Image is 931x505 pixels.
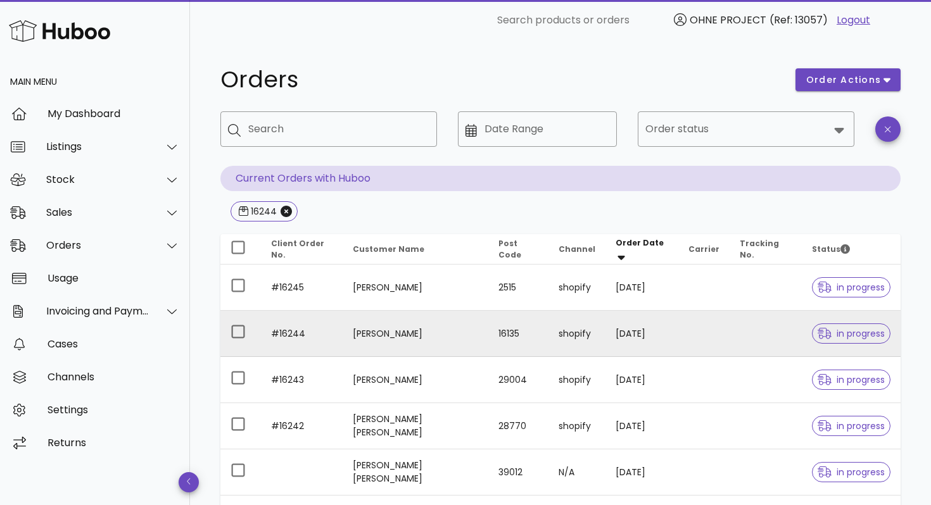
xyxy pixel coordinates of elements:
[47,272,180,284] div: Usage
[740,238,779,260] span: Tracking No.
[795,68,901,91] button: order actions
[47,404,180,416] div: Settings
[818,283,885,292] span: in progress
[548,265,605,311] td: shopify
[47,338,180,350] div: Cases
[802,234,901,265] th: Status
[46,140,149,153] div: Listings
[605,265,678,311] td: [DATE]
[488,403,548,449] td: 28770
[46,173,149,185] div: Stock
[47,108,180,120] div: My Dashboard
[220,166,901,191] p: Current Orders with Huboo
[47,437,180,449] div: Returns
[818,375,885,384] span: in progress
[730,234,802,265] th: Tracking No.
[638,111,854,147] div: Order status
[548,311,605,357] td: shopify
[548,234,605,265] th: Channel
[812,244,850,254] span: Status
[343,265,488,311] td: [PERSON_NAME]
[769,13,828,27] span: (Ref: 13057)
[616,237,664,248] span: Order Date
[488,234,548,265] th: Post Code
[488,449,548,496] td: 39012
[837,13,870,28] a: Logout
[261,357,343,403] td: #16243
[548,357,605,403] td: shopify
[605,357,678,403] td: [DATE]
[343,357,488,403] td: [PERSON_NAME]
[690,13,766,27] span: OHNE PROJECT
[343,234,488,265] th: Customer Name
[281,206,292,217] button: Close
[559,244,595,254] span: Channel
[605,449,678,496] td: [DATE]
[678,234,730,265] th: Carrier
[261,403,343,449] td: #16242
[548,449,605,496] td: N/A
[220,68,780,91] h1: Orders
[353,244,424,254] span: Customer Name
[498,238,521,260] span: Post Code
[488,357,548,403] td: 29004
[261,265,343,311] td: #16245
[806,73,882,87] span: order actions
[688,244,719,254] span: Carrier
[343,311,488,357] td: [PERSON_NAME]
[343,449,488,496] td: [PERSON_NAME] [PERSON_NAME]
[271,238,324,260] span: Client Order No.
[9,17,110,44] img: Huboo Logo
[46,305,149,317] div: Invoicing and Payments
[605,403,678,449] td: [DATE]
[488,311,548,357] td: 16135
[818,421,885,430] span: in progress
[548,403,605,449] td: shopify
[818,468,885,477] span: in progress
[343,403,488,449] td: [PERSON_NAME] [PERSON_NAME]
[261,311,343,357] td: #16244
[47,371,180,383] div: Channels
[248,205,277,218] div: 16244
[46,239,149,251] div: Orders
[261,234,343,265] th: Client Order No.
[605,234,678,265] th: Order Date: Sorted descending. Activate to remove sorting.
[46,206,149,218] div: Sales
[488,265,548,311] td: 2515
[818,329,885,338] span: in progress
[605,311,678,357] td: [DATE]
